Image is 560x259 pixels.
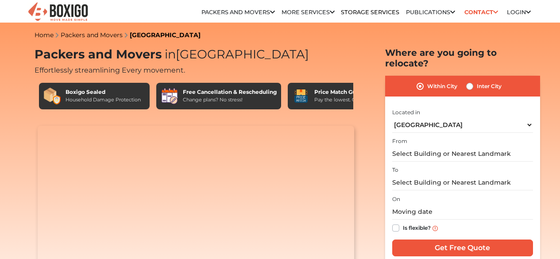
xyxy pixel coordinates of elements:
label: Located in [392,108,420,116]
label: Within City [427,81,457,92]
div: Boxigo Sealed [66,88,141,96]
div: Household Damage Protection [66,96,141,104]
input: Moving date [392,204,533,220]
label: On [392,195,400,203]
label: Is flexible? [403,223,431,232]
a: Publications [406,9,455,15]
img: Boxigo Sealed [43,87,61,105]
a: Storage Services [341,9,399,15]
div: Pay the lowest. Guaranteed! [314,96,382,104]
a: Contact [461,5,501,19]
input: Select Building or Nearest Landmark [392,175,533,190]
label: From [392,137,407,145]
a: More services [282,9,335,15]
div: Price Match Guarantee [314,88,382,96]
label: Inter City [477,81,502,92]
span: in [165,47,176,62]
a: Login [507,9,531,15]
h1: Packers and Movers [35,47,358,62]
img: Free Cancellation & Rescheduling [161,87,178,105]
img: info [433,226,438,231]
div: Free Cancellation & Rescheduling [183,88,277,96]
img: Boxigo [27,1,89,23]
h2: Where are you going to relocate? [385,47,540,69]
a: Packers and Movers [201,9,275,15]
div: Change plans? No stress! [183,96,277,104]
input: Select Building or Nearest Landmark [392,146,533,162]
a: Home [35,31,54,39]
span: Effortlessly streamlining Every movement. [35,66,185,74]
a: Packers and Movers [61,31,123,39]
a: [GEOGRAPHIC_DATA] [130,31,201,39]
input: Get Free Quote [392,240,533,256]
img: Price Match Guarantee [292,87,310,105]
span: [GEOGRAPHIC_DATA] [162,47,309,62]
label: To [392,166,398,174]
